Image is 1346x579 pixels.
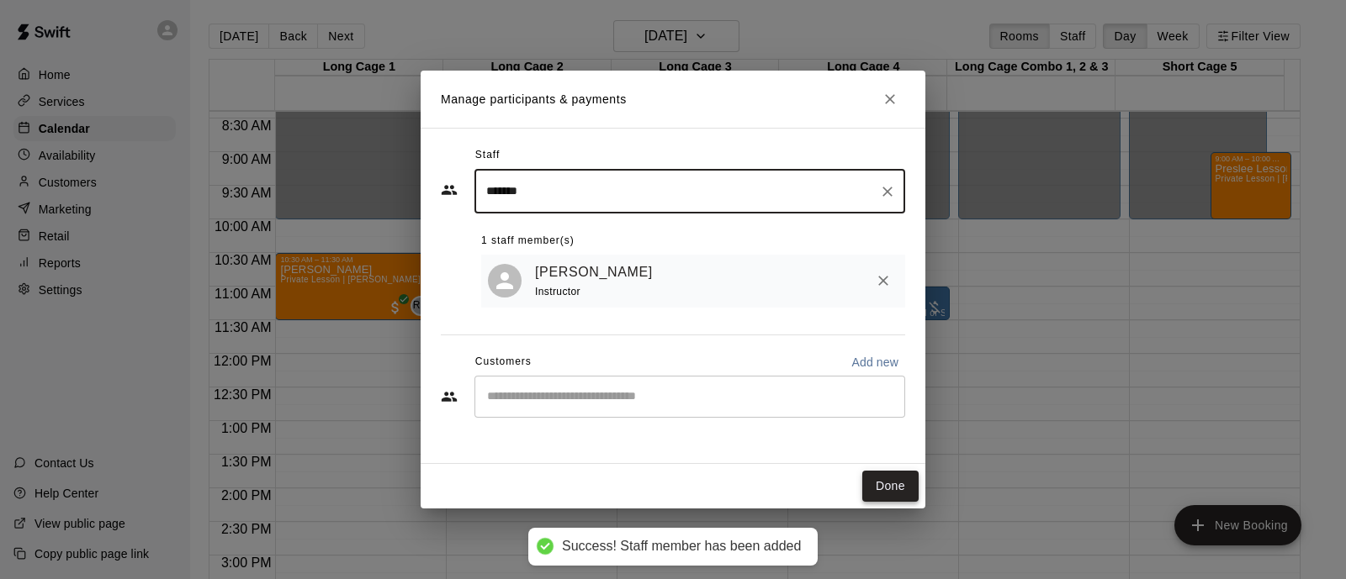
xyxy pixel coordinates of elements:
span: Instructor [535,286,580,297]
button: Add new [845,349,905,376]
div: Preslee Christensen [488,264,522,297]
svg: Staff [441,182,458,198]
span: Customers [475,349,532,376]
div: Search staff [474,169,905,213]
span: Staff [475,142,500,169]
div: Success! Staff member has been added [562,538,801,555]
p: Manage participants & payments [441,91,627,108]
button: Remove [868,266,898,296]
div: Start typing to search customers... [474,376,905,418]
a: [PERSON_NAME] [535,261,653,283]
button: Close [875,84,905,114]
span: 1 staff member(s) [481,228,575,255]
button: Clear [876,180,899,203]
button: Done [862,471,919,502]
svg: Customers [441,388,458,405]
p: Add new [851,354,898,371]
